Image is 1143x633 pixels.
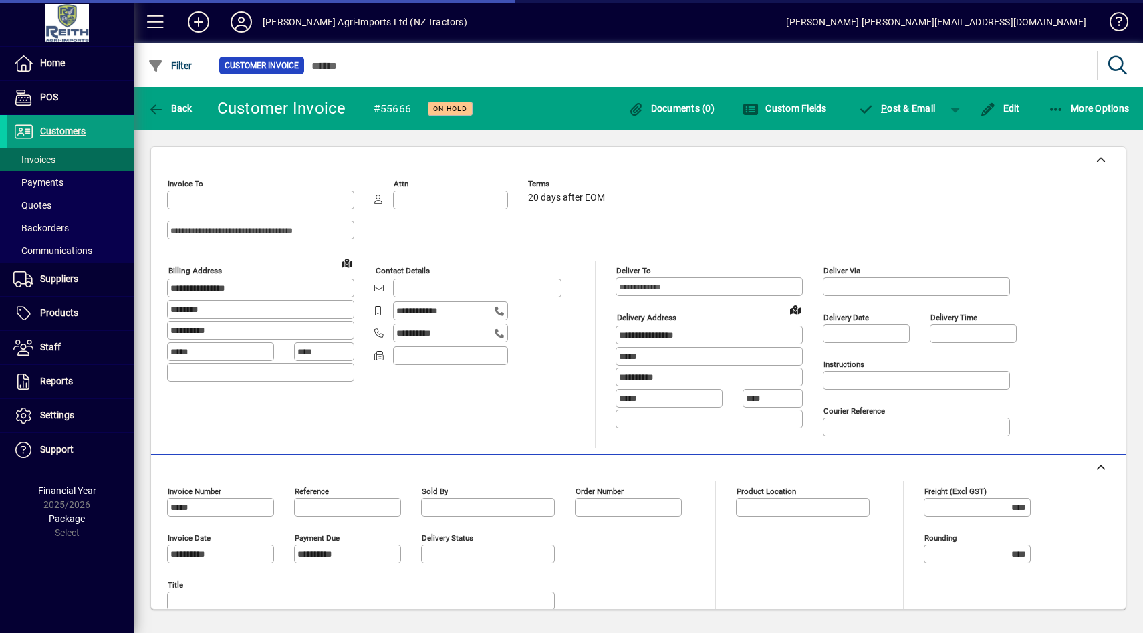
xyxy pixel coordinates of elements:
[7,148,134,171] a: Invoices
[394,179,408,188] mat-label: Attn
[40,444,74,455] span: Support
[217,98,346,119] div: Customer Invoice
[148,103,193,114] span: Back
[40,410,74,420] span: Settings
[930,313,977,322] mat-label: Delivery time
[924,487,987,496] mat-label: Freight (excl GST)
[881,103,887,114] span: P
[40,57,65,68] span: Home
[823,360,864,369] mat-label: Instructions
[1048,103,1130,114] span: More Options
[528,180,608,188] span: Terms
[7,331,134,364] a: Staff
[576,487,624,496] mat-label: Order number
[168,533,211,543] mat-label: Invoice date
[225,59,299,72] span: Customer Invoice
[336,252,358,273] a: View on map
[977,96,1023,120] button: Edit
[924,533,957,543] mat-label: Rounding
[49,513,85,524] span: Package
[295,487,329,496] mat-label: Reference
[40,376,73,386] span: Reports
[40,342,61,352] span: Staff
[7,433,134,467] a: Support
[422,533,473,543] mat-label: Delivery status
[1100,3,1126,46] a: Knowledge Base
[295,533,340,543] mat-label: Payment due
[7,263,134,296] a: Suppliers
[148,60,193,71] span: Filter
[40,273,78,284] span: Suppliers
[628,103,715,114] span: Documents (0)
[7,47,134,80] a: Home
[7,399,134,432] a: Settings
[13,177,63,188] span: Payments
[823,266,860,275] mat-label: Deliver via
[40,307,78,318] span: Products
[616,266,651,275] mat-label: Deliver To
[823,313,869,322] mat-label: Delivery date
[786,11,1086,33] div: [PERSON_NAME] [PERSON_NAME][EMAIL_ADDRESS][DOMAIN_NAME]
[13,245,92,256] span: Communications
[38,485,96,496] span: Financial Year
[7,217,134,239] a: Backorders
[858,103,936,114] span: ost & Email
[40,92,58,102] span: POS
[737,487,796,496] mat-label: Product location
[743,103,827,114] span: Custom Fields
[1045,96,1133,120] button: More Options
[785,299,806,320] a: View on map
[739,96,830,120] button: Custom Fields
[7,171,134,194] a: Payments
[168,487,221,496] mat-label: Invoice number
[980,103,1020,114] span: Edit
[13,200,51,211] span: Quotes
[13,223,69,233] span: Backorders
[422,487,448,496] mat-label: Sold by
[134,96,207,120] app-page-header-button: Back
[220,10,263,34] button: Profile
[852,96,942,120] button: Post & Email
[168,179,203,188] mat-label: Invoice To
[374,98,412,120] div: #55666
[624,96,718,120] button: Documents (0)
[823,406,885,416] mat-label: Courier Reference
[7,194,134,217] a: Quotes
[168,580,183,590] mat-label: Title
[7,365,134,398] a: Reports
[40,126,86,136] span: Customers
[528,193,605,203] span: 20 days after EOM
[144,53,196,78] button: Filter
[7,239,134,262] a: Communications
[13,154,55,165] span: Invoices
[263,11,467,33] div: [PERSON_NAME] Agri-Imports Ltd (NZ Tractors)
[177,10,220,34] button: Add
[7,297,134,330] a: Products
[144,96,196,120] button: Back
[433,104,467,113] span: On hold
[7,81,134,114] a: POS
